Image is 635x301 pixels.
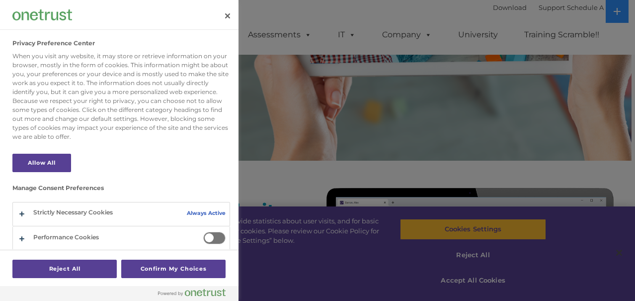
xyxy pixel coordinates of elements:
[12,260,117,278] button: Reject All
[12,5,72,25] div: Company Logo
[12,185,230,197] h3: Manage Consent Preferences
[121,260,226,278] button: Confirm My Choices
[12,52,230,141] div: When you visit any website, it may store or retrieve information on your browser, mostly in the f...
[12,40,95,47] h2: Privacy Preference Center
[158,289,226,297] img: Powered by OneTrust Opens in a new Tab
[12,154,71,172] button: Allow All
[12,9,72,20] img: Company Logo
[217,5,238,27] button: Close
[158,289,234,301] a: Powered by OneTrust Opens in a new Tab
